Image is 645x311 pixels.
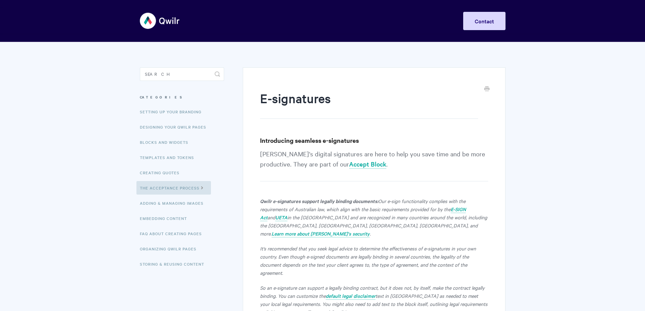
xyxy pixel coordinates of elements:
[140,227,207,240] a: FAQ About Creating Pages
[370,230,371,237] em: .
[140,166,185,179] a: Creating Quotes
[140,8,180,34] img: Qwilr Help Center
[267,214,275,221] em: and
[349,160,386,169] a: Accept Block
[260,214,487,237] em: in the [GEOGRAPHIC_DATA] and are recognized in many countries around the world, including the [GE...
[140,135,193,149] a: Blocks and Widgets
[260,245,476,276] em: It's recommended that you seek legal advice to determine the effectiveness of e-signatures in you...
[140,212,192,225] a: Embedding Content
[260,197,378,204] strong: Qwilr e-signatures support legally binding documents:
[275,214,287,221] a: UETA
[260,149,488,181] p: [PERSON_NAME]'s digital signatures are here to help you save time and be more productive. They ar...
[140,120,211,134] a: Designing Your Qwilr Pages
[272,230,370,238] a: Learn more about [PERSON_NAME]'s security
[260,90,478,119] h1: E-signatures
[140,151,199,164] a: Templates and Tokens
[140,67,224,81] input: Search
[140,257,209,271] a: Storing & Reusing Content
[272,230,370,237] em: Learn more about [PERSON_NAME]'s security
[326,292,375,300] a: default legal disclaimer
[140,242,201,256] a: Organizing Qwilr Pages
[463,12,506,30] a: Contact
[326,292,375,299] em: default legal disclaimer
[136,181,211,195] a: The Acceptance Process
[484,86,490,93] a: Print this Article
[140,91,224,103] h3: Categories
[260,206,466,221] a: E-SIGN Act
[260,136,488,145] h3: Introducing seamless e-signatures
[260,284,485,299] em: So an e-signature can support a legally binding contract, but it does not, by itself, make the co...
[140,196,209,210] a: Adding & Managing Images
[140,105,207,118] a: Setting up your Branding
